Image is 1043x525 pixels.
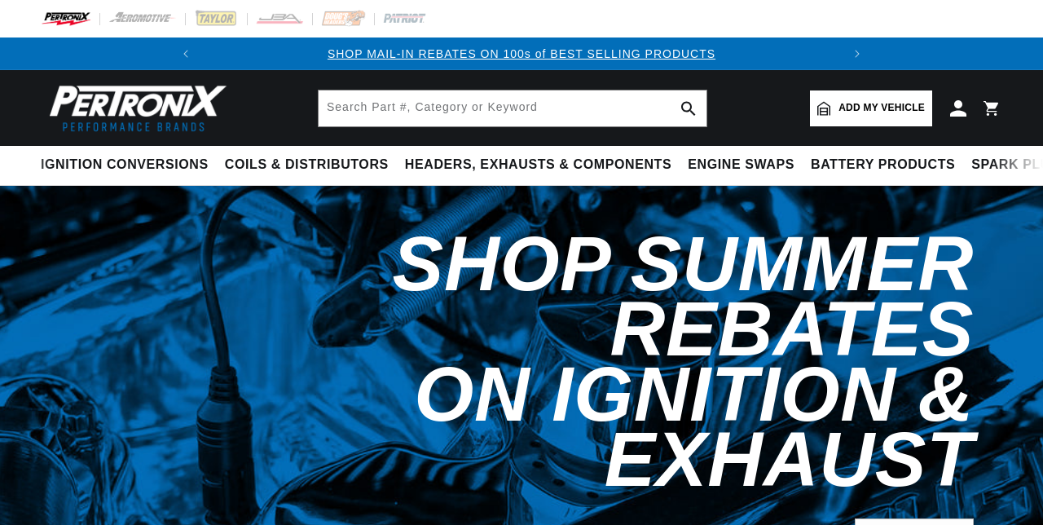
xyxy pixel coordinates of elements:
a: SHOP MAIL-IN REBATES ON 100s of BEST SELLING PRODUCTS [328,47,715,60]
summary: Coils & Distributors [217,146,397,184]
button: search button [671,90,706,126]
span: Headers, Exhausts & Components [405,157,671,174]
span: Ignition Conversions [41,157,209,174]
summary: Headers, Exhausts & Components [397,146,680,184]
div: Announcement [202,45,842,63]
button: Translation missing: en.sections.announcements.next_announcement [841,37,874,70]
input: Search Part #, Category or Keyword [319,90,706,126]
span: Battery Products [811,157,955,174]
span: Coils & Distributors [225,157,389,174]
h2: Shop Summer Rebates on Ignition & Exhaust [277,232,974,492]
img: Pertronix [41,80,228,136]
button: Translation missing: en.sections.announcements.previous_announcement [169,37,202,70]
span: Add my vehicle [838,100,925,116]
a: Add my vehicle [810,90,932,126]
summary: Ignition Conversions [41,146,217,184]
div: 1 of 2 [202,45,842,63]
summary: Engine Swaps [680,146,803,184]
span: Engine Swaps [688,157,794,174]
summary: Battery Products [803,146,963,184]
